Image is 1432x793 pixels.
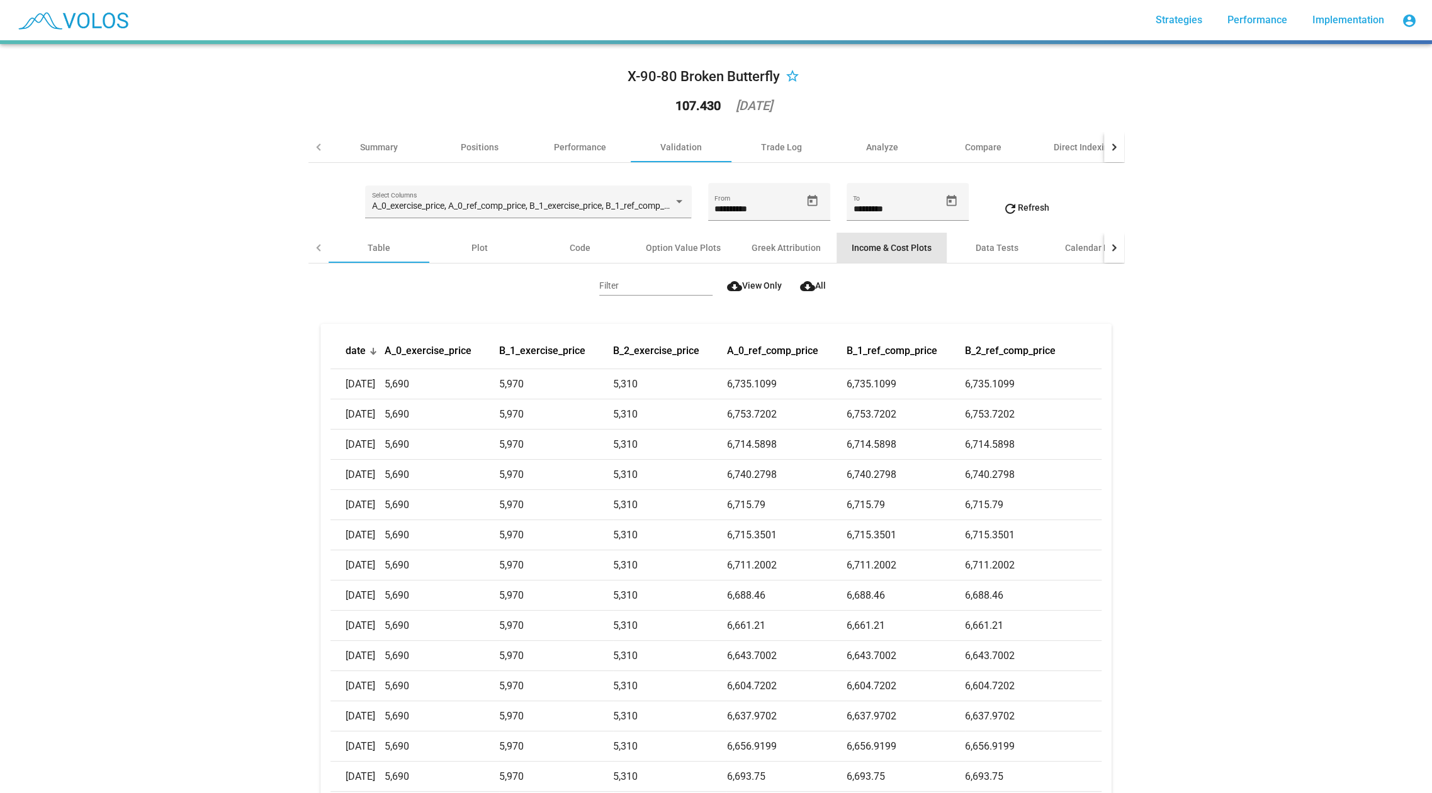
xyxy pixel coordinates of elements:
button: Refresh [993,196,1059,219]
td: 6,693.75 [965,762,1102,792]
td: 5,310 [613,611,727,641]
div: X-90-80 Broken Butterfly [628,67,780,87]
span: View Only [727,280,782,291]
div: Direct Indexing [1054,141,1114,153]
td: 5,690 [385,490,499,520]
button: Change sorting for A_0_exercise_price [385,345,471,357]
button: Open calendar [940,190,962,212]
button: All [790,274,833,297]
td: 6,711.2002 [965,550,1102,580]
div: Validation [660,141,702,153]
td: 6,714.5898 [965,430,1102,460]
div: Positions [461,141,499,153]
td: 6,715.79 [965,490,1102,520]
td: 5,970 [499,671,613,701]
td: 6,740.2798 [726,460,846,490]
button: Change sorting for B_1_ref_comp_price [846,345,937,357]
td: 5,310 [613,490,727,520]
td: 5,310 [613,399,727,430]
td: 6,715.3501 [726,520,846,550]
span: A_0_exercise_price, A_0_ref_comp_price, B_1_exercise_price, B_1_ref_comp_price, B_2_exercise_pric... [372,201,840,211]
div: Code [570,241,590,254]
td: 6,714.5898 [726,430,846,460]
mat-icon: refresh [1003,201,1018,216]
div: [DATE] [736,99,772,112]
button: View Only [717,274,786,297]
div: Data Tests [976,241,1018,254]
span: Implementation [1312,14,1384,26]
td: 6,735.1099 [846,369,965,399]
td: 5,690 [385,580,499,611]
td: 5,970 [499,460,613,490]
td: 6,715.79 [846,490,965,520]
td: 6,688.46 [726,580,846,611]
td: 6,637.9702 [726,701,846,731]
td: 5,690 [385,641,499,671]
td: [DATE] [330,731,385,762]
span: Performance [1227,14,1287,26]
td: 5,690 [385,731,499,762]
td: 5,970 [499,762,613,792]
div: Plot [471,241,488,254]
div: Income & Cost Plots [852,241,932,254]
td: 6,753.7202 [726,399,846,430]
span: Strategies [1156,14,1202,26]
td: [DATE] [330,611,385,641]
td: 5,690 [385,611,499,641]
div: Performance [554,141,606,153]
td: [DATE] [330,701,385,731]
button: Change sorting for B_2_exercise_price [613,345,699,357]
td: [DATE] [330,369,385,399]
td: 6,715.79 [726,490,846,520]
td: 6,693.75 [726,762,846,792]
td: 5,310 [613,762,727,792]
td: 6,661.21 [846,611,965,641]
td: 5,310 [613,580,727,611]
td: 5,970 [499,399,613,430]
td: 5,970 [499,490,613,520]
td: [DATE] [330,490,385,520]
div: Table [368,241,390,254]
td: 5,690 [385,671,499,701]
td: 5,310 [613,701,727,731]
td: 5,690 [385,762,499,792]
td: 5,970 [499,520,613,550]
div: Greek Attribution [752,241,821,254]
td: 6,753.7202 [846,399,965,430]
td: 6,711.2002 [726,550,846,580]
td: 6,661.21 [965,611,1102,641]
td: [DATE] [330,762,385,792]
td: 6,637.9702 [846,701,965,731]
td: 5,310 [613,369,727,399]
button: Change sorting for A_0_ref_comp_price [726,345,818,357]
mat-icon: star_border [785,70,800,85]
td: 6,637.9702 [965,701,1102,731]
td: 6,656.9199 [726,731,846,762]
td: 6,753.7202 [965,399,1102,430]
td: 5,310 [613,430,727,460]
td: [DATE] [330,671,385,701]
td: 5,970 [499,580,613,611]
span: Refresh [1003,202,1049,213]
div: 107.430 [675,99,721,112]
td: [DATE] [330,641,385,671]
td: 5,690 [385,369,499,399]
td: 6,661.21 [726,611,846,641]
td: 6,656.9199 [846,731,965,762]
td: 5,690 [385,520,499,550]
img: blue_transparent.png [10,4,135,36]
td: 5,970 [499,611,613,641]
td: 6,715.3501 [846,520,965,550]
td: 6,740.2798 [846,460,965,490]
a: Performance [1217,9,1297,31]
button: Change sorting for B_1_exercise_price [499,345,585,357]
td: 5,310 [613,671,727,701]
td: 6,656.9199 [965,731,1102,762]
div: Calendar Events [1065,241,1130,254]
td: 5,310 [613,550,727,580]
td: 5,690 [385,701,499,731]
td: 5,310 [613,520,727,550]
div: Compare [965,141,1001,153]
div: Trade Log [761,141,802,153]
mat-icon: cloud_download [727,279,742,294]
